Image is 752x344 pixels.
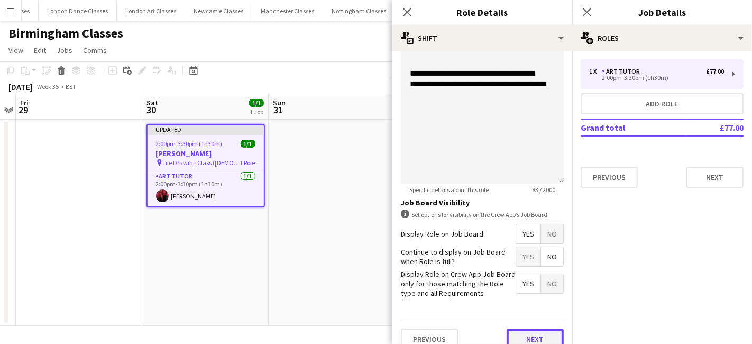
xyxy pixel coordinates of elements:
button: Nottingham Classes [323,1,395,21]
div: Roles [572,25,752,51]
span: Yes [516,224,540,243]
button: Next [686,167,744,188]
div: Art Tutor [602,68,644,75]
span: Week 35 [35,83,61,90]
label: Display Role on Crew App Job Board only for those matching the Role type and all Requirements [401,269,516,298]
span: 30 [145,104,158,116]
span: Specific details about this role [401,186,497,194]
span: 1/1 [241,140,255,148]
label: Display Role on Job Board [401,229,483,239]
span: Jobs [57,46,72,55]
a: Jobs [52,43,77,57]
span: Sat [146,98,158,107]
span: 1 Role [240,159,255,167]
span: No [541,274,563,293]
div: BST [66,83,76,90]
div: Set options for visibility on the Crew App’s Job Board [401,210,564,220]
div: 1 x [589,68,602,75]
a: View [4,43,27,57]
a: Comms [79,43,111,57]
h1: Birmingham Classes [8,25,123,41]
span: Yes [516,274,540,293]
h3: Job Details [572,5,752,19]
app-card-role: Art Tutor1/12:00pm-3:30pm (1h30m)[PERSON_NAME] [148,170,264,206]
span: No [541,247,563,266]
span: Comms [83,46,107,55]
button: Newcastle Classes [185,1,252,21]
span: 31 [271,104,286,116]
span: 1/1 [249,99,264,107]
span: Sun [273,98,286,107]
div: 2:00pm-3:30pm (1h30m) [589,75,724,80]
span: 83 / 2000 [524,186,564,194]
label: Continue to display on Job Board when Role is full? [401,247,516,266]
div: [DATE] [8,82,33,92]
div: Updated [148,125,264,133]
h3: [PERSON_NAME] [148,149,264,158]
button: Manchester Classes [252,1,323,21]
span: Fri [20,98,29,107]
span: Life Drawing Class ([DEMOGRAPHIC_DATA] Model) [163,159,240,167]
a: Edit [30,43,50,57]
button: London Art Classes [117,1,185,21]
button: London Dance Classes [39,1,117,21]
div: £77.00 [706,68,724,75]
button: Previous [581,167,638,188]
h3: Role Details [392,5,572,19]
span: 29 [19,104,29,116]
div: 1 Job [250,108,263,116]
span: Edit [34,46,46,55]
td: Grand total [581,119,686,136]
app-job-card: Updated2:00pm-3:30pm (1h30m)1/1[PERSON_NAME] Life Drawing Class ([DEMOGRAPHIC_DATA] Model)1 RoleA... [146,124,265,207]
span: No [541,224,563,243]
div: Shift [392,25,572,51]
span: View [8,46,23,55]
h3: Job Board Visibility [401,198,564,207]
span: 2:00pm-3:30pm (1h30m) [156,140,223,148]
td: £77.00 [686,119,744,136]
span: Yes [516,247,540,266]
button: Add role [581,93,744,114]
